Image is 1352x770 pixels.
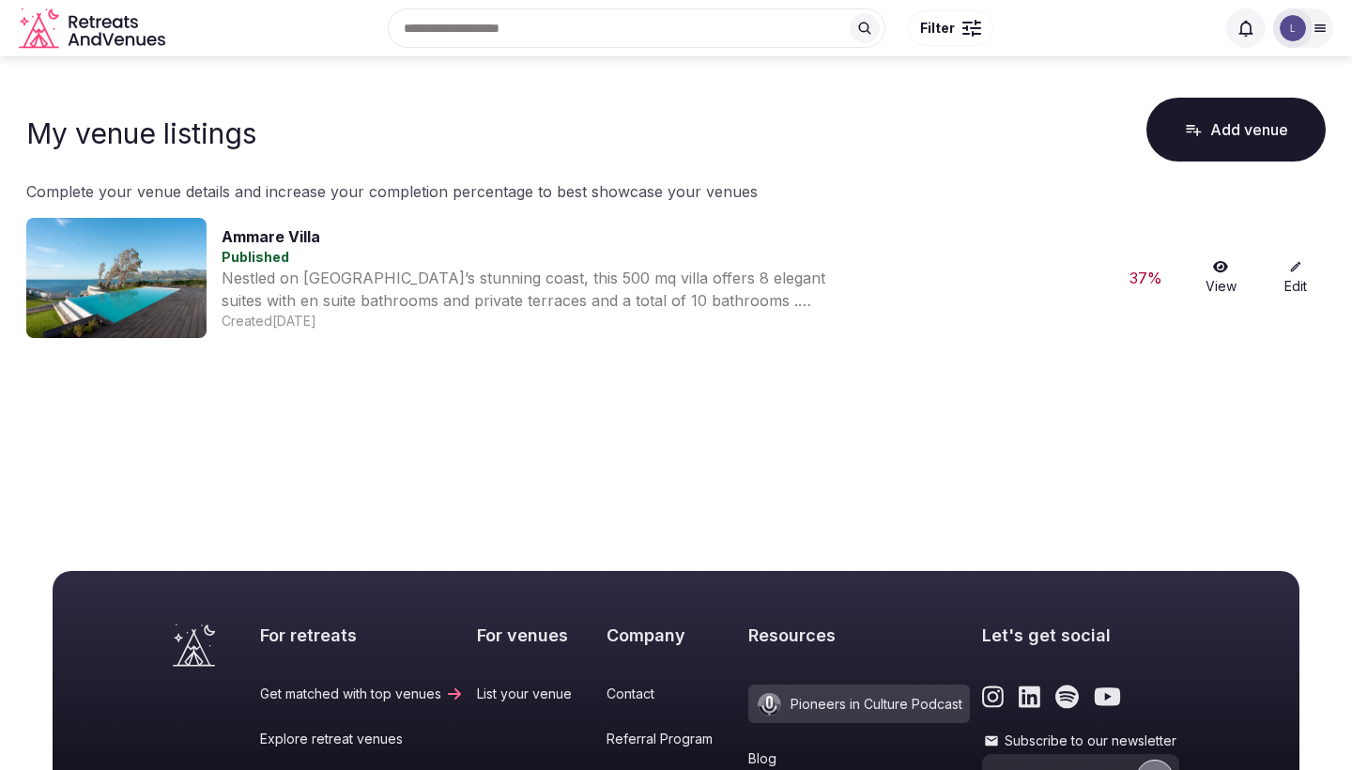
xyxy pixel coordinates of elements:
a: Get matched with top venues [260,685,464,703]
a: Edit [1266,260,1326,296]
div: 37 % [1115,267,1175,289]
img: ledhomeresorts.com [1280,15,1306,41]
a: Link to the retreats and venues LinkedIn page [1019,685,1040,709]
span: Published [222,249,289,265]
h2: Let's get social [982,624,1179,647]
a: Blog [748,749,970,768]
a: Referral Program [607,730,735,748]
h2: Company [607,624,735,647]
a: Visit the homepage [173,624,215,667]
button: Add venue [1146,98,1326,162]
a: Explore retreat venues [260,730,464,748]
a: View [1191,260,1251,296]
div: Nestled on [GEOGRAPHIC_DATA]’s stunning coast, this 500 mq villa offers 8 elegant suites with en ... [222,267,832,312]
svg: Retreats and Venues company logo [19,8,169,50]
a: Ammare Villa [222,227,320,246]
label: Subscribe to our newsletter [982,731,1179,750]
img: Venue cover photo for Ammare Villa [26,218,207,338]
button: Filter [908,10,993,46]
h2: For venues [477,624,594,647]
a: Link to the retreats and venues Youtube page [1094,685,1121,709]
a: Contact [607,685,735,703]
h2: For retreats [260,624,464,647]
a: List your venue [477,685,594,703]
span: Filter [920,19,955,38]
a: Link to the retreats and venues Spotify page [1055,685,1079,709]
div: Created [DATE] [222,312,1100,331]
a: Visit the homepage [19,8,169,50]
a: Link to the retreats and venues Instagram page [982,685,1004,709]
a: Pioneers in Culture Podcast [748,685,970,723]
p: Complete your venue details and increase your completion percentage to best showcase your venues [26,180,1326,203]
h1: My venue listings [26,116,256,150]
h2: Resources [748,624,970,647]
